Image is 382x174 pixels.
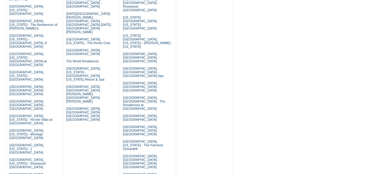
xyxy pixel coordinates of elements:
a: [GEOGRAPHIC_DATA], [US_STATE] - 1 [GEOGRAPHIC_DATA] [9,143,44,154]
a: [GEOGRAPHIC_DATA], [GEOGRAPHIC_DATA] - [GEOGRAPHIC_DATA] [123,125,158,136]
a: [GEOGRAPHIC_DATA], [GEOGRAPHIC_DATA] - [GEOGRAPHIC_DATA] [123,52,158,63]
a: [GEOGRAPHIC_DATA], [US_STATE] - [GEOGRAPHIC_DATA], A [GEOGRAPHIC_DATA] [9,34,47,48]
a: [GEOGRAPHIC_DATA], [GEOGRAPHIC_DATA] - [GEOGRAPHIC_DATA] [GEOGRAPHIC_DATA] [123,154,158,169]
a: [GEOGRAPHIC_DATA], [US_STATE] - [GEOGRAPHIC_DATA] [US_STATE] Resort & Spa [66,67,105,81]
a: [US_STATE][GEOGRAPHIC_DATA], [US_STATE][GEOGRAPHIC_DATA] [123,16,157,30]
a: [DATE][GEOGRAPHIC_DATA][PERSON_NAME], [GEOGRAPHIC_DATA] - [GEOGRAPHIC_DATA] [DATE][GEOGRAPHIC_DAT... [66,12,111,34]
a: [GEOGRAPHIC_DATA], [GEOGRAPHIC_DATA] - [GEOGRAPHIC_DATA] [GEOGRAPHIC_DATA] [66,107,102,121]
a: [GEOGRAPHIC_DATA], [US_STATE] - The Fairmont Ghirardelli [123,140,163,151]
a: [GEOGRAPHIC_DATA], [GEOGRAPHIC_DATA] - The Residences at [GEOGRAPHIC_DATA] [123,96,165,110]
a: [GEOGRAPHIC_DATA], [GEOGRAPHIC_DATA] - [GEOGRAPHIC_DATA] [9,99,45,110]
a: [GEOGRAPHIC_DATA], [US_STATE] - Ho'olei Villas at [GEOGRAPHIC_DATA] [9,114,52,125]
a: [GEOGRAPHIC_DATA], [GEOGRAPHIC_DATA] [66,48,101,56]
a: [GEOGRAPHIC_DATA], [GEOGRAPHIC_DATA] - [GEOGRAPHIC_DATA]-Spa [123,67,163,78]
a: [GEOGRAPHIC_DATA], [US_STATE] - The Residences of [PERSON_NAME]'a [9,19,57,30]
a: [GEOGRAPHIC_DATA], [US_STATE] - [GEOGRAPHIC_DATA] [9,70,44,81]
a: [GEOGRAPHIC_DATA], [US_STATE] - The Rocks Club [66,37,110,45]
a: [GEOGRAPHIC_DATA], [GEOGRAPHIC_DATA] [123,114,157,121]
a: [GEOGRAPHIC_DATA], [US_STATE] - [GEOGRAPHIC_DATA] at [GEOGRAPHIC_DATA] [9,52,47,67]
a: [GEOGRAPHIC_DATA], [GEOGRAPHIC_DATA] - [GEOGRAPHIC_DATA] [123,81,158,92]
a: [GEOGRAPHIC_DATA], [US_STATE] - [GEOGRAPHIC_DATA] [9,5,44,16]
a: [GEOGRAPHIC_DATA], [GEOGRAPHIC_DATA] - [PERSON_NAME][GEOGRAPHIC_DATA][PERSON_NAME] [66,85,102,103]
a: The World Residences [66,59,99,63]
a: [GEOGRAPHIC_DATA], [US_STATE] - Rosewood [GEOGRAPHIC_DATA] [9,158,46,169]
a: [US_STATE][GEOGRAPHIC_DATA], [US_STATE] - [PERSON_NAME] [US_STATE] [123,34,170,48]
a: [GEOGRAPHIC_DATA], [GEOGRAPHIC_DATA] - [GEOGRAPHIC_DATA] [9,85,45,96]
a: [GEOGRAPHIC_DATA], [US_STATE] - Montage [GEOGRAPHIC_DATA] [9,129,44,140]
